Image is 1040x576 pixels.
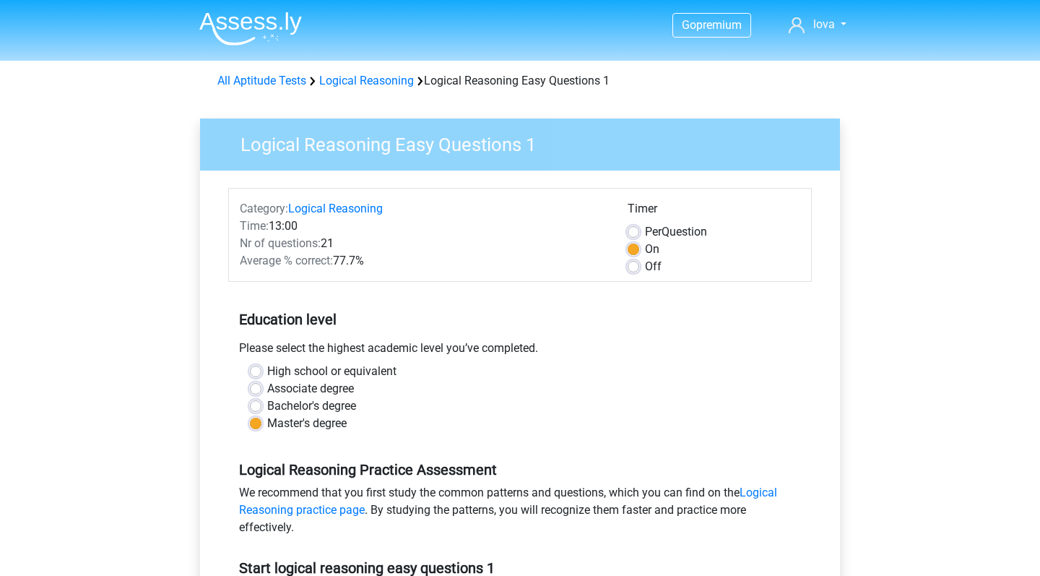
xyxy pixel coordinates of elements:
[267,363,396,380] label: High school or equivalent
[628,200,800,223] div: Timer
[199,12,302,46] img: Assessly
[288,202,383,215] a: Logical Reasoning
[239,461,801,478] h5: Logical Reasoning Practice Assessment
[682,18,696,32] span: Go
[645,241,659,258] label: On
[645,223,707,241] label: Question
[228,340,812,363] div: Please select the highest academic level you’ve completed.
[240,202,288,215] span: Category:
[223,128,829,156] h3: Logical Reasoning Easy Questions 1
[228,484,812,542] div: We recommend that you first study the common patterns and questions, which you can find on the . ...
[229,252,617,270] div: 77.7%
[783,16,852,33] a: lova
[645,258,662,275] label: Off
[229,218,617,235] div: 13:00
[696,18,742,32] span: premium
[319,74,414,87] a: Logical Reasoning
[239,305,801,334] h5: Education level
[673,15,750,35] a: Gopremium
[240,219,269,233] span: Time:
[212,72,828,90] div: Logical Reasoning Easy Questions 1
[217,74,306,87] a: All Aptitude Tests
[240,236,321,250] span: Nr of questions:
[267,415,347,432] label: Master's degree
[267,397,356,415] label: Bachelor's degree
[645,225,662,238] span: Per
[267,380,354,397] label: Associate degree
[813,17,835,31] span: lova
[229,235,617,252] div: 21
[240,254,333,267] span: Average % correct:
